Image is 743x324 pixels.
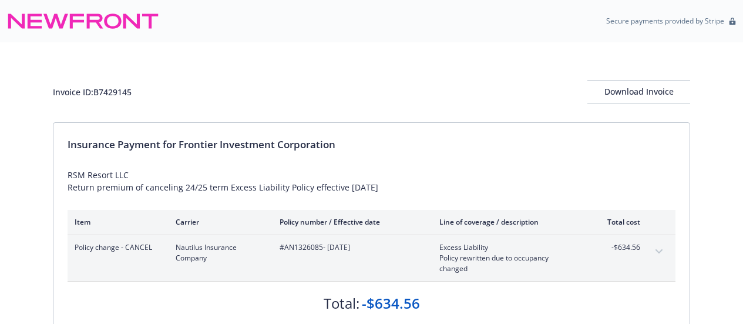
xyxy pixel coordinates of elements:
[68,137,675,152] div: Insurance Payment for Frontier Investment Corporation
[75,217,157,227] div: Item
[68,169,675,193] div: RSM Resort LLC Return premium of canceling 24/25 term Excess Liability Policy effective [DATE]
[439,253,577,274] span: Policy rewritten due to occupancy changed
[596,242,640,253] span: -$634.56
[53,86,132,98] div: Invoice ID: B7429145
[176,242,261,263] span: Nautilus Insurance Company
[280,242,421,253] span: #AN1326085 - [DATE]
[650,242,668,261] button: expand content
[324,293,359,313] div: Total:
[362,293,420,313] div: -$634.56
[439,217,577,227] div: Line of coverage / description
[606,16,724,26] p: Secure payments provided by Stripe
[68,235,675,281] div: Policy change - CANCELNautilus Insurance Company#AN1326085- [DATE]Excess LiabilityPolicy rewritte...
[439,242,577,274] span: Excess LiabilityPolicy rewritten due to occupancy changed
[280,217,421,227] div: Policy number / Effective date
[439,242,577,253] span: Excess Liability
[587,80,690,103] button: Download Invoice
[75,242,157,253] span: Policy change - CANCEL
[176,217,261,227] div: Carrier
[596,217,640,227] div: Total cost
